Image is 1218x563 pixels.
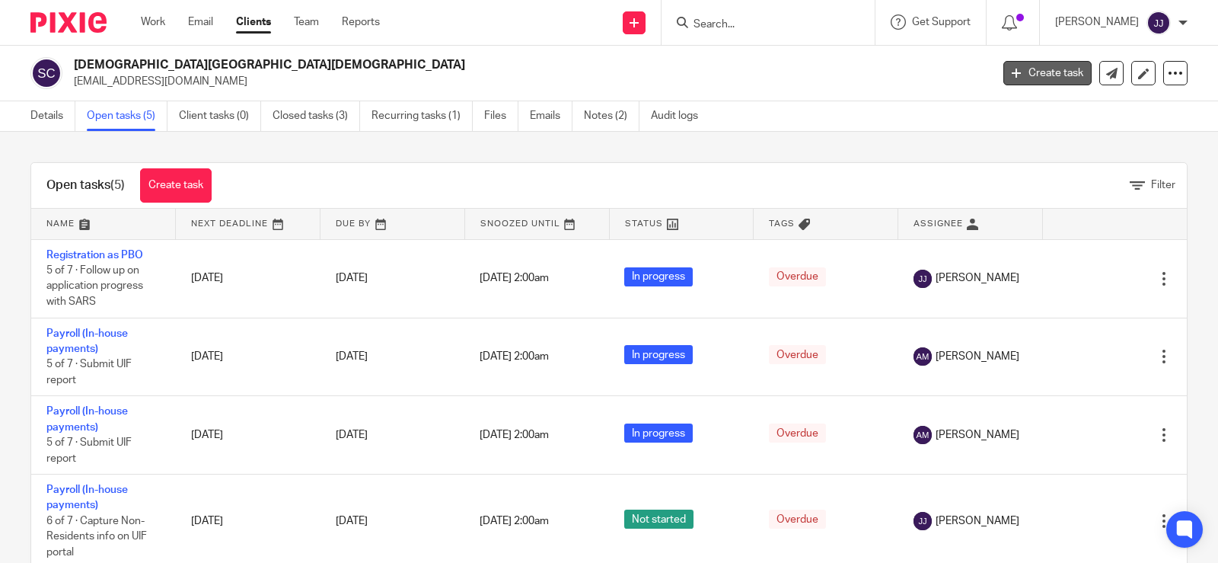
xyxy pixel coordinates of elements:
[584,101,639,131] a: Notes (2)
[46,485,128,510] a: Payroll (In-house payments)
[936,513,1019,529] span: [PERSON_NAME]
[336,351,368,362] span: [DATE]
[624,345,693,364] span: In progress
[624,267,693,286] span: In progress
[480,274,549,284] span: [DATE] 2:00am
[46,406,128,432] a: Payroll (In-house payments)
[912,17,971,27] span: Get Support
[46,516,147,558] span: 6 of 7 · Capture Non-Residents info on UIF portal
[484,101,518,131] a: Files
[769,510,826,529] span: Overdue
[140,168,212,203] a: Create task
[87,101,167,131] a: Open tasks (5)
[624,424,693,443] span: In progress
[692,18,829,32] input: Search
[46,359,132,385] span: 5 of 7 · Submit UIF report
[46,178,125,194] h1: Open tasks
[1003,61,1092,85] a: Create task
[342,14,380,30] a: Reports
[30,12,107,33] img: Pixie
[936,349,1019,364] span: [PERSON_NAME]
[1146,11,1171,35] img: svg%3E
[336,516,368,526] span: [DATE]
[30,101,75,131] a: Details
[371,101,473,131] a: Recurring tasks (1)
[1151,180,1175,190] span: Filter
[294,14,319,30] a: Team
[480,516,549,526] span: [DATE] 2:00am
[141,14,165,30] a: Work
[74,74,980,89] p: [EMAIL_ADDRESS][DOMAIN_NAME]
[336,430,368,440] span: [DATE]
[769,219,795,228] span: Tags
[480,351,549,362] span: [DATE] 2:00am
[530,101,572,131] a: Emails
[769,267,826,286] span: Overdue
[188,14,213,30] a: Email
[936,270,1019,286] span: [PERSON_NAME]
[624,510,693,529] span: Not started
[46,250,143,261] a: Registration as PBO
[46,437,132,464] span: 5 of 7 · Submit UIF report
[1055,14,1139,30] p: [PERSON_NAME]
[176,396,320,475] td: [DATE]
[936,427,1019,443] span: [PERSON_NAME]
[30,57,62,89] img: svg%3E
[913,270,932,288] img: svg%3E
[236,14,271,30] a: Clients
[176,239,320,318] td: [DATE]
[769,424,826,443] span: Overdue
[769,345,826,364] span: Overdue
[74,57,799,73] h2: [DEMOGRAPHIC_DATA][GEOGRAPHIC_DATA][DEMOGRAPHIC_DATA]
[179,101,261,131] a: Client tasks (0)
[480,430,549,440] span: [DATE] 2:00am
[336,273,368,283] span: [DATE]
[913,347,932,366] img: svg%3E
[651,101,709,131] a: Audit logs
[913,512,932,530] img: svg%3E
[46,265,143,307] span: 5 of 7 · Follow up on application progress with SARS
[625,219,663,228] span: Status
[176,318,320,396] td: [DATE]
[480,219,560,228] span: Snoozed Until
[110,179,125,191] span: (5)
[273,101,360,131] a: Closed tasks (3)
[913,426,932,444] img: svg%3E
[46,328,128,354] a: Payroll (In-house payments)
